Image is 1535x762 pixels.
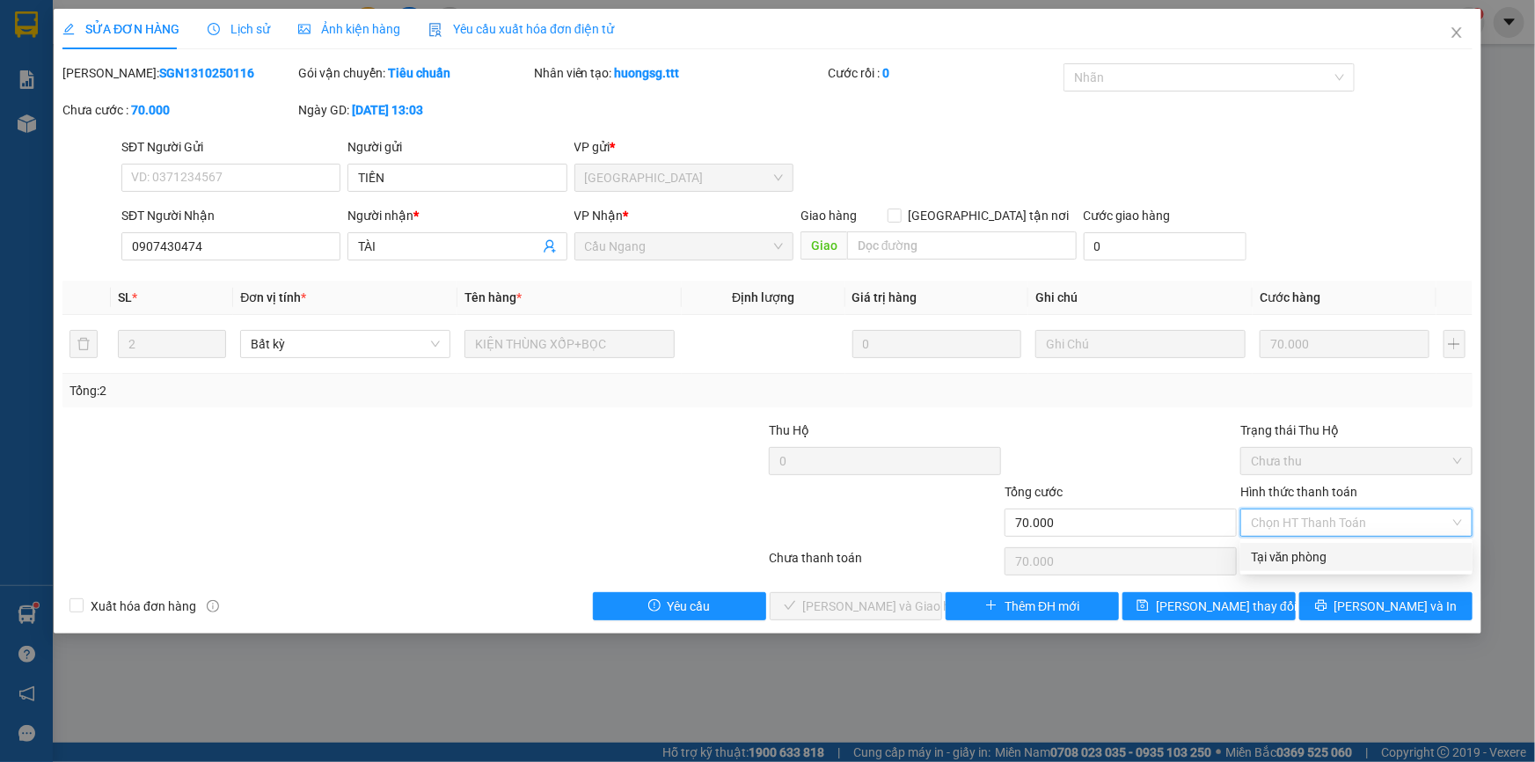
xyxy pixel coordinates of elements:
[1251,509,1462,536] span: Chọn HT Thanh Toán
[121,206,340,225] div: SĐT Người Nhận
[852,290,917,304] span: Giá trị hàng
[1240,485,1357,499] label: Hình thức thanh toán
[985,599,998,613] span: plus
[118,290,132,304] span: SL
[69,381,593,400] div: Tổng: 2
[298,63,530,83] div: Gói vận chuyển:
[1260,290,1320,304] span: Cước hàng
[902,206,1077,225] span: [GEOGRAPHIC_DATA] tận nơi
[593,592,766,620] button: exclamation-circleYêu cầu
[347,206,566,225] div: Người nhận
[1122,592,1296,620] button: save[PERSON_NAME] thay đổi
[1240,421,1473,440] div: Trạng thái Thu Hộ
[1444,330,1466,358] button: plus
[615,66,680,80] b: huongsg.ttt
[1251,547,1462,567] div: Tại văn phòng
[1005,597,1079,616] span: Thêm ĐH mới
[1251,448,1462,474] span: Chưa thu
[464,290,522,304] span: Tên hàng
[574,209,624,223] span: VP Nhận
[769,423,809,437] span: Thu Hộ
[240,290,306,304] span: Đơn vị tính
[828,63,1060,83] div: Cước rồi :
[1432,9,1481,58] button: Close
[428,23,442,37] img: icon
[648,599,661,613] span: exclamation-circle
[159,66,254,80] b: SGN1310250116
[732,290,794,304] span: Định lượng
[768,548,1004,579] div: Chưa thanh toán
[1028,281,1253,315] th: Ghi chú
[1035,330,1246,358] input: Ghi Chú
[347,137,566,157] div: Người gửi
[251,331,440,357] span: Bất kỳ
[852,330,1022,358] input: 0
[1450,26,1464,40] span: close
[1156,597,1297,616] span: [PERSON_NAME] thay đổi
[770,592,943,620] button: check[PERSON_NAME] và Giao hàng
[534,63,825,83] div: Nhân viên tạo:
[208,22,270,36] span: Lịch sử
[847,231,1077,260] input: Dọc đường
[800,231,847,260] span: Giao
[298,23,311,35] span: picture
[585,165,783,191] span: Sài Gòn
[1260,330,1429,358] input: 0
[84,597,203,616] span: Xuất hóa đơn hàng
[1137,599,1149,613] span: save
[1084,209,1171,223] label: Cước giao hàng
[131,103,170,117] b: 70.000
[207,600,219,612] span: info-circle
[800,209,857,223] span: Giao hàng
[543,239,557,253] span: user-add
[62,63,295,83] div: [PERSON_NAME]:
[574,137,793,157] div: VP gửi
[69,330,98,358] button: delete
[1084,232,1246,260] input: Cước giao hàng
[464,330,675,358] input: VD: Bàn, Ghế
[1315,599,1327,613] span: printer
[428,22,614,36] span: Yêu cầu xuất hóa đơn điện tử
[585,233,783,260] span: Cầu Ngang
[62,23,75,35] span: edit
[1005,485,1063,499] span: Tổng cước
[62,100,295,120] div: Chưa cước :
[298,100,530,120] div: Ngày GD:
[1299,592,1473,620] button: printer[PERSON_NAME] và In
[668,597,711,616] span: Yêu cầu
[946,592,1119,620] button: plusThêm ĐH mới
[882,66,889,80] b: 0
[298,22,400,36] span: Ảnh kiện hàng
[208,23,220,35] span: clock-circle
[121,137,340,157] div: SĐT Người Gửi
[1334,597,1458,616] span: [PERSON_NAME] và In
[352,103,423,117] b: [DATE] 13:03
[388,66,450,80] b: Tiêu chuẩn
[62,22,179,36] span: SỬA ĐƠN HÀNG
